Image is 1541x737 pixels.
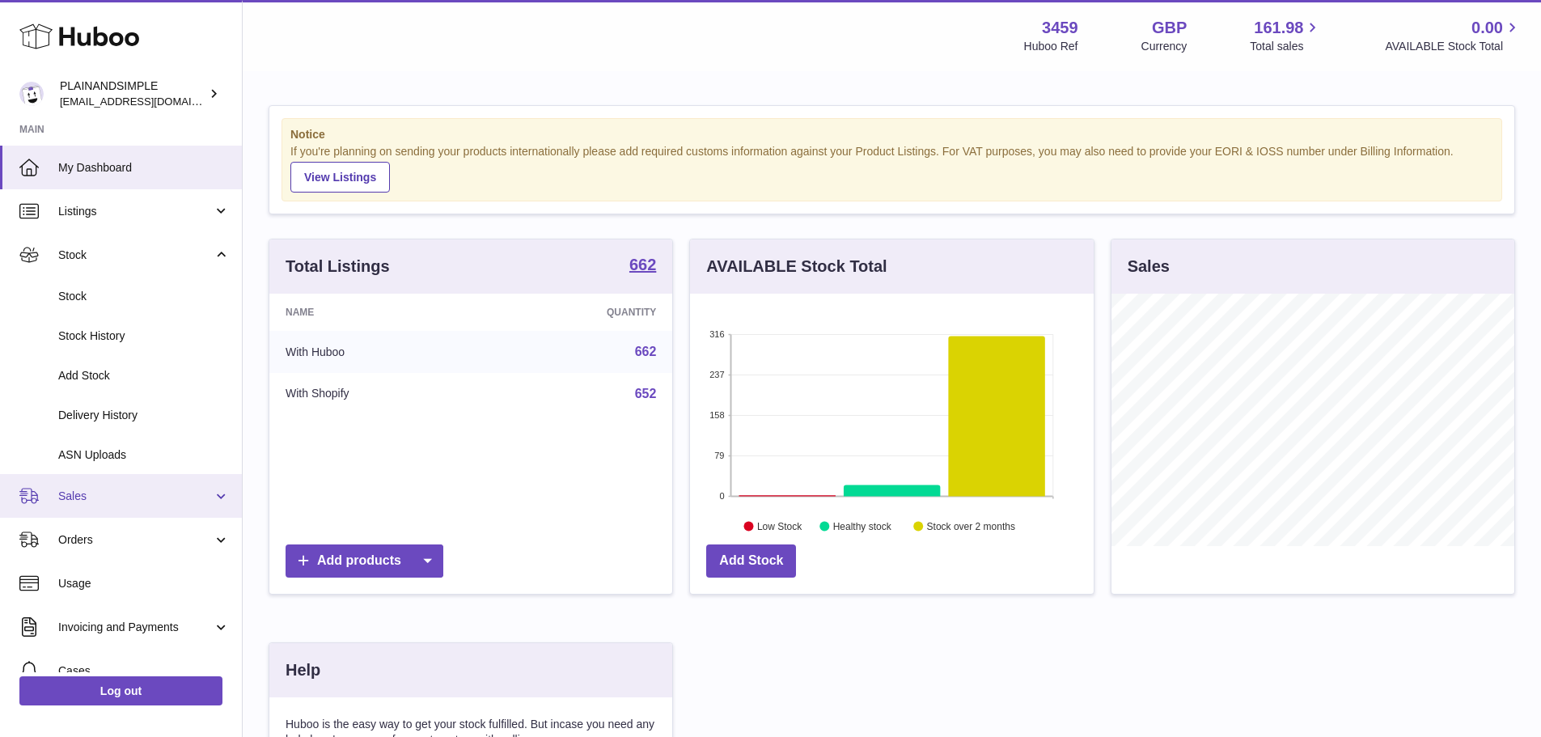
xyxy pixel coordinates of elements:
img: internalAdmin-3459@internal.huboo.com [19,82,44,106]
span: Sales [58,489,213,504]
a: Log out [19,676,222,705]
h3: AVAILABLE Stock Total [706,256,887,277]
div: Currency [1141,39,1188,54]
h3: Sales [1128,256,1170,277]
div: Huboo Ref [1024,39,1078,54]
text: Healthy stock [833,520,892,532]
td: With Shopify [269,373,487,415]
text: 158 [709,410,724,420]
span: 161.98 [1254,17,1303,39]
text: Stock over 2 months [927,520,1015,532]
span: Add Stock [58,368,230,383]
div: PLAINANDSIMPLE [60,78,205,109]
a: 161.98 Total sales [1250,17,1322,54]
text: 0 [720,491,725,501]
span: [EMAIL_ADDRESS][DOMAIN_NAME] [60,95,238,108]
strong: 3459 [1042,17,1078,39]
text: 79 [715,451,725,460]
a: 0.00 AVAILABLE Stock Total [1385,17,1522,54]
h3: Help [286,659,320,681]
span: ASN Uploads [58,447,230,463]
strong: Notice [290,127,1493,142]
text: 316 [709,329,724,339]
th: Quantity [487,294,673,331]
span: Total sales [1250,39,1322,54]
a: View Listings [290,162,390,193]
span: 0.00 [1471,17,1503,39]
a: 662 [635,345,657,358]
strong: 662 [629,256,656,273]
span: Invoicing and Payments [58,620,213,635]
div: If you're planning on sending your products internationally please add required customs informati... [290,144,1493,193]
a: 652 [635,387,657,400]
th: Name [269,294,487,331]
span: AVAILABLE Stock Total [1385,39,1522,54]
span: Cases [58,663,230,679]
span: Stock [58,248,213,263]
a: Add products [286,544,443,578]
span: Orders [58,532,213,548]
text: Low Stock [757,520,802,532]
span: My Dashboard [58,160,230,176]
a: Add Stock [706,544,796,578]
span: Delivery History [58,408,230,423]
strong: GBP [1152,17,1187,39]
span: Stock [58,289,230,304]
span: Stock History [58,328,230,344]
span: Listings [58,204,213,219]
h3: Total Listings [286,256,390,277]
span: Usage [58,576,230,591]
text: 237 [709,370,724,379]
a: 662 [629,256,656,276]
td: With Huboo [269,331,487,373]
